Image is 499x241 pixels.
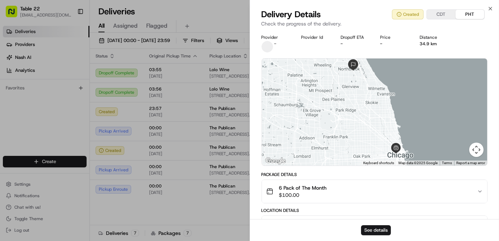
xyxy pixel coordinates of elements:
[279,191,327,199] span: $100.00
[262,172,488,177] div: Package Details
[71,178,87,183] span: Pylon
[22,130,58,136] span: [PERSON_NAME]
[341,41,369,47] div: -
[264,156,287,166] img: Google
[427,10,456,19] button: CDT
[380,34,408,40] div: Price
[4,157,58,170] a: 📗Knowledge Base
[274,41,277,47] span: -
[363,161,394,166] button: Keyboard shortcuts
[14,131,20,136] img: 1736555255976-a54dd68f-1ca7-489b-9aae-adbdc363a1c4
[7,104,19,116] img: Masood Aslam
[64,111,78,117] span: [DATE]
[469,143,484,157] button: Map camera controls
[456,161,485,165] a: Report a map error
[61,161,66,167] div: 💻
[7,68,20,81] img: 1736555255976-a54dd68f-1ca7-489b-9aae-adbdc363a1c4
[442,161,452,165] a: Terms
[279,184,327,191] span: 6 Pack of The Month
[264,156,287,166] a: Open this area in Google Maps (opens a new window)
[32,75,99,81] div: We're available if you need us!
[420,34,448,40] div: Distance
[60,130,62,136] span: •
[15,68,28,81] img: 9188753566659_6852d8bf1fb38e338040_72.png
[7,93,46,99] div: Past conversations
[68,160,115,167] span: API Documentation
[380,41,408,47] div: -
[262,34,290,40] div: Provider
[262,180,488,203] button: 6 Pack of The Month$100.00
[14,160,55,167] span: Knowledge Base
[64,130,78,136] span: [DATE]
[111,92,131,100] button: See all
[7,7,22,21] img: Nash
[301,34,329,40] div: Provider Id
[392,9,424,19] button: Created
[262,20,488,27] p: Check the progress of the delivery.
[361,225,391,235] button: See details
[32,68,118,75] div: Start new chat
[262,9,321,20] span: Delivery Details
[60,111,62,117] span: •
[341,34,369,40] div: Dropoff ETA
[14,111,20,117] img: 1736555255976-a54dd68f-1ca7-489b-9aae-adbdc363a1c4
[51,177,87,183] a: Powered byPylon
[58,157,118,170] a: 💻API Documentation
[456,10,484,19] button: PHT
[122,70,131,79] button: Start new chat
[19,46,119,54] input: Clear
[7,124,19,135] img: Angelique Valdez
[7,161,13,167] div: 📗
[262,208,488,213] div: Location Details
[420,41,448,47] div: 34.9 km
[398,161,438,165] span: Map data ©2025 Google
[22,111,58,117] span: [PERSON_NAME]
[7,28,131,40] p: Welcome 👋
